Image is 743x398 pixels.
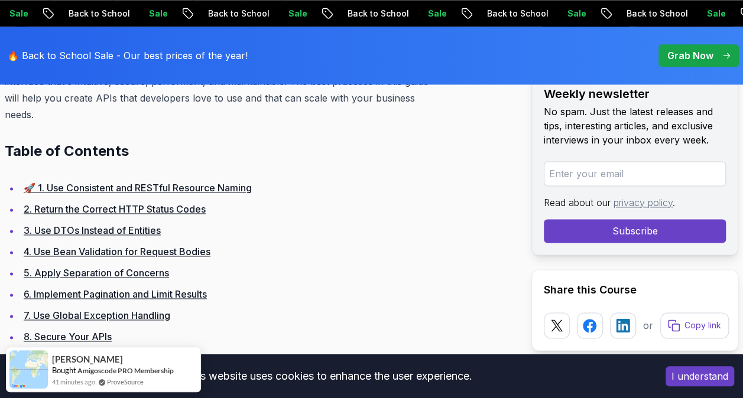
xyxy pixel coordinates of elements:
[401,8,439,19] p: Sale
[24,246,210,257] a: 4. Use Bean Validation for Request Bodies
[24,224,161,236] a: 3. Use DTOs Instead of Entities
[24,309,170,321] a: 7. Use Global Exception Handling
[667,48,713,63] p: Grab Now
[122,8,160,19] p: Sale
[181,8,262,19] p: Back to School
[5,57,445,123] p: Building a REST API is more than just creating endpoints that return data. It's about designing a...
[77,366,174,375] a: Amigoscode PRO Membership
[42,8,122,19] p: Back to School
[321,8,401,19] p: Back to School
[666,366,734,386] button: Accept cookies
[544,219,726,243] button: Subscribe
[9,363,648,389] div: This website uses cookies to enhance the user experience.
[541,8,579,19] p: Sale
[684,319,721,331] p: Copy link
[614,197,673,208] a: privacy policy
[7,48,248,63] p: 🔥 Back to School Sale - Our best prices of the year!
[262,8,300,19] p: Sale
[600,8,680,19] p: Back to School
[544,86,726,102] h2: Weekly newsletter
[460,8,541,19] p: Back to School
[544,195,726,210] p: Read about our .
[660,312,729,338] button: Copy link
[9,350,48,389] img: provesource social proof notification image
[52,354,123,364] span: [PERSON_NAME]
[5,142,445,161] h2: Table of Contents
[544,105,726,147] p: No spam. Just the latest releases and tips, interesting articles, and exclusive interviews in you...
[24,331,112,342] a: 8. Secure Your APIs
[680,8,718,19] p: Sale
[643,318,653,332] p: or
[544,282,726,298] h2: Share this Course
[24,288,207,300] a: 6. Implement Pagination and Limit Results
[24,267,169,279] a: 5. Apply Separation of Concerns
[52,377,95,387] span: 41 minutes ago
[24,203,206,215] a: 2. Return the Correct HTTP Status Codes
[24,182,252,194] a: 🚀 1. Use Consistent and RESTful Resource Naming
[52,366,76,375] span: Bought
[544,161,726,186] input: Enter your email
[107,377,144,387] a: ProveSource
